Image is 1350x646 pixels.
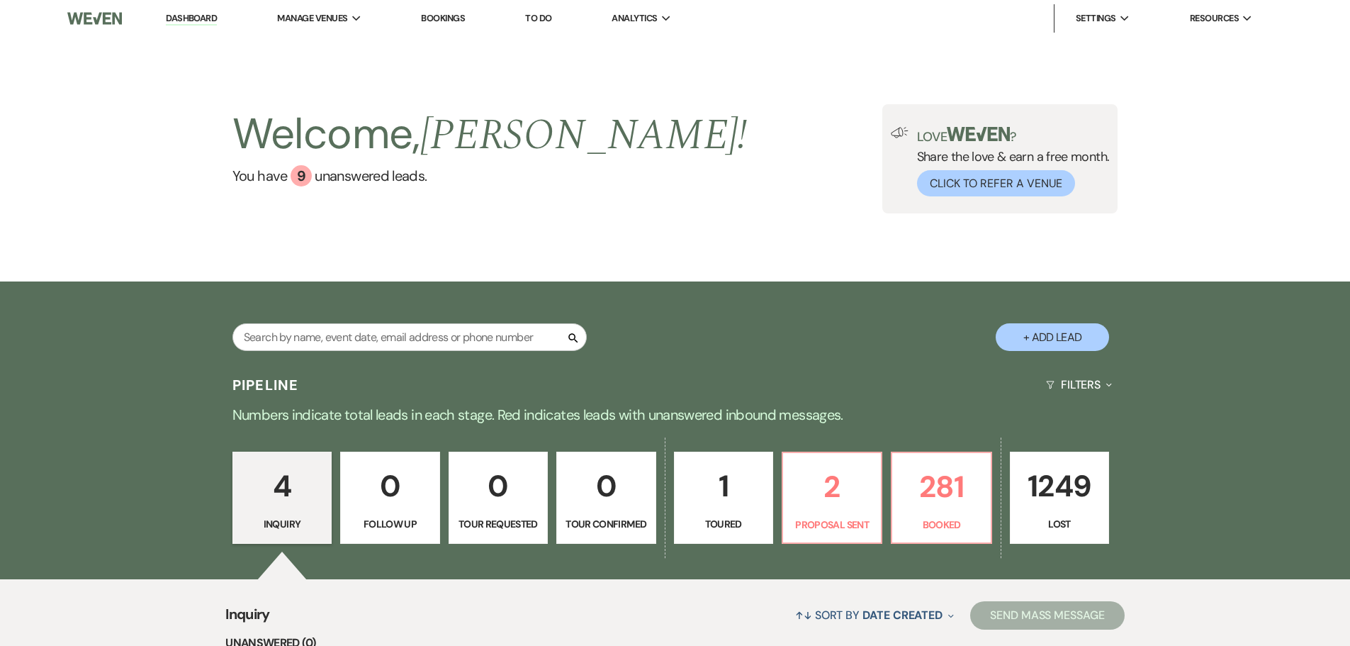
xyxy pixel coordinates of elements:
[970,601,1125,630] button: Send Mass Message
[232,375,299,395] h3: Pipeline
[789,596,960,634] button: Sort By Date Created
[795,608,812,623] span: ↑↓
[862,608,943,623] span: Date Created
[1019,462,1100,510] p: 1249
[556,452,656,544] a: 0Tour Confirmed
[612,11,657,26] span: Analytics
[792,463,872,511] p: 2
[165,403,1186,426] p: Numbers indicate total leads in each stage. Red indicates leads with unanswered inbound messages.
[225,603,270,634] span: Inquiry
[566,516,646,532] p: Tour Confirmed
[901,463,981,511] p: 281
[1040,366,1118,403] button: Filters
[947,127,1010,141] img: weven-logo-green.svg
[349,516,430,532] p: Follow Up
[566,462,646,510] p: 0
[917,170,1075,196] button: Click to Refer a Venue
[525,12,551,24] a: To Do
[891,127,909,138] img: loud-speaker-illustration.svg
[683,516,764,532] p: Toured
[277,11,347,26] span: Manage Venues
[232,165,748,186] a: You have 9 unanswered leads.
[792,517,872,533] p: Proposal Sent
[421,12,465,24] a: Bookings
[420,103,748,168] span: [PERSON_NAME] !
[458,462,539,510] p: 0
[1076,11,1116,26] span: Settings
[891,452,991,544] a: 281Booked
[996,323,1109,351] button: + Add Lead
[232,104,748,165] h2: Welcome,
[1019,516,1100,532] p: Lost
[683,462,764,510] p: 1
[166,12,217,26] a: Dashboard
[782,452,882,544] a: 2Proposal Sent
[674,452,773,544] a: 1Toured
[67,4,121,33] img: Weven Logo
[349,462,430,510] p: 0
[340,452,439,544] a: 0Follow Up
[458,516,539,532] p: Tour Requested
[232,452,332,544] a: 4Inquiry
[242,516,322,532] p: Inquiry
[1010,452,1109,544] a: 1249Lost
[449,452,548,544] a: 0Tour Requested
[901,517,981,533] p: Booked
[909,127,1110,196] div: Share the love & earn a free month.
[242,462,322,510] p: 4
[917,127,1110,143] p: Love ?
[291,165,312,186] div: 9
[1190,11,1239,26] span: Resources
[232,323,587,351] input: Search by name, event date, email address or phone number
